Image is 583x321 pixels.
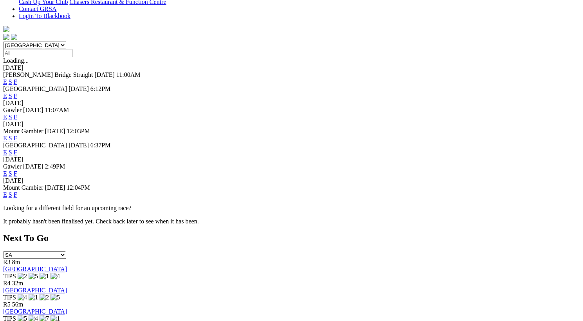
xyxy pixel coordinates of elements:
a: E [3,170,7,177]
a: F [14,78,17,85]
a: F [14,92,17,99]
span: Loading... [3,57,29,64]
span: 56m [12,301,23,308]
div: [DATE] [3,64,580,71]
a: F [14,170,17,177]
span: 32m [12,280,23,287]
img: 1 [29,294,38,301]
span: 11:00AM [116,71,141,78]
span: [DATE] [69,142,89,149]
h2: Next To Go [3,233,580,243]
a: Login To Blackbook [19,13,70,19]
a: [GEOGRAPHIC_DATA] [3,287,67,294]
a: S [9,170,12,177]
a: F [14,135,17,141]
img: logo-grsa-white.png [3,26,9,32]
span: [DATE] [69,85,89,92]
img: twitter.svg [11,34,17,40]
a: E [3,135,7,141]
a: S [9,78,12,85]
img: 4 [51,273,60,280]
img: 4 [18,294,27,301]
a: F [14,191,17,198]
span: 2:49PM [45,163,65,170]
span: [DATE] [94,71,115,78]
span: TIPS [3,273,16,279]
span: [DATE] [23,163,43,170]
a: E [3,114,7,120]
a: F [14,114,17,120]
span: 8m [12,259,20,265]
a: [GEOGRAPHIC_DATA] [3,308,67,315]
span: 12:03PM [67,128,90,134]
span: 12:04PM [67,184,90,191]
span: [PERSON_NAME] Bridge Straight [3,71,93,78]
span: [DATE] [23,107,43,113]
a: E [3,92,7,99]
a: S [9,92,12,99]
span: 6:12PM [90,85,111,92]
span: [DATE] [45,184,65,191]
a: F [14,149,17,156]
div: [DATE] [3,156,580,163]
a: E [3,149,7,156]
span: Gawler [3,163,22,170]
p: Looking for a different field for an upcoming race? [3,205,580,212]
span: R3 [3,259,11,265]
span: [DATE] [45,128,65,134]
span: Mount Gambier [3,128,43,134]
a: S [9,135,12,141]
span: 11:07AM [45,107,69,113]
img: 2 [40,294,49,301]
div: [DATE] [3,100,580,107]
div: [DATE] [3,121,580,128]
a: E [3,191,7,198]
img: facebook.svg [3,34,9,40]
img: 5 [29,273,38,280]
img: 5 [51,294,60,301]
span: R4 [3,280,11,287]
span: 6:37PM [90,142,111,149]
a: Contact GRSA [19,5,56,12]
span: Mount Gambier [3,184,43,191]
a: S [9,149,12,156]
a: S [9,114,12,120]
partial: It probably hasn't been finalised yet. Check back later to see when it has been. [3,218,199,225]
a: S [9,191,12,198]
span: TIPS [3,294,16,301]
span: Gawler [3,107,22,113]
a: E [3,78,7,85]
img: 1 [40,273,49,280]
span: [GEOGRAPHIC_DATA] [3,142,67,149]
input: Select date [3,49,72,57]
img: 2 [18,273,27,280]
a: [GEOGRAPHIC_DATA] [3,266,67,272]
span: R5 [3,301,11,308]
span: [GEOGRAPHIC_DATA] [3,85,67,92]
div: [DATE] [3,177,580,184]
